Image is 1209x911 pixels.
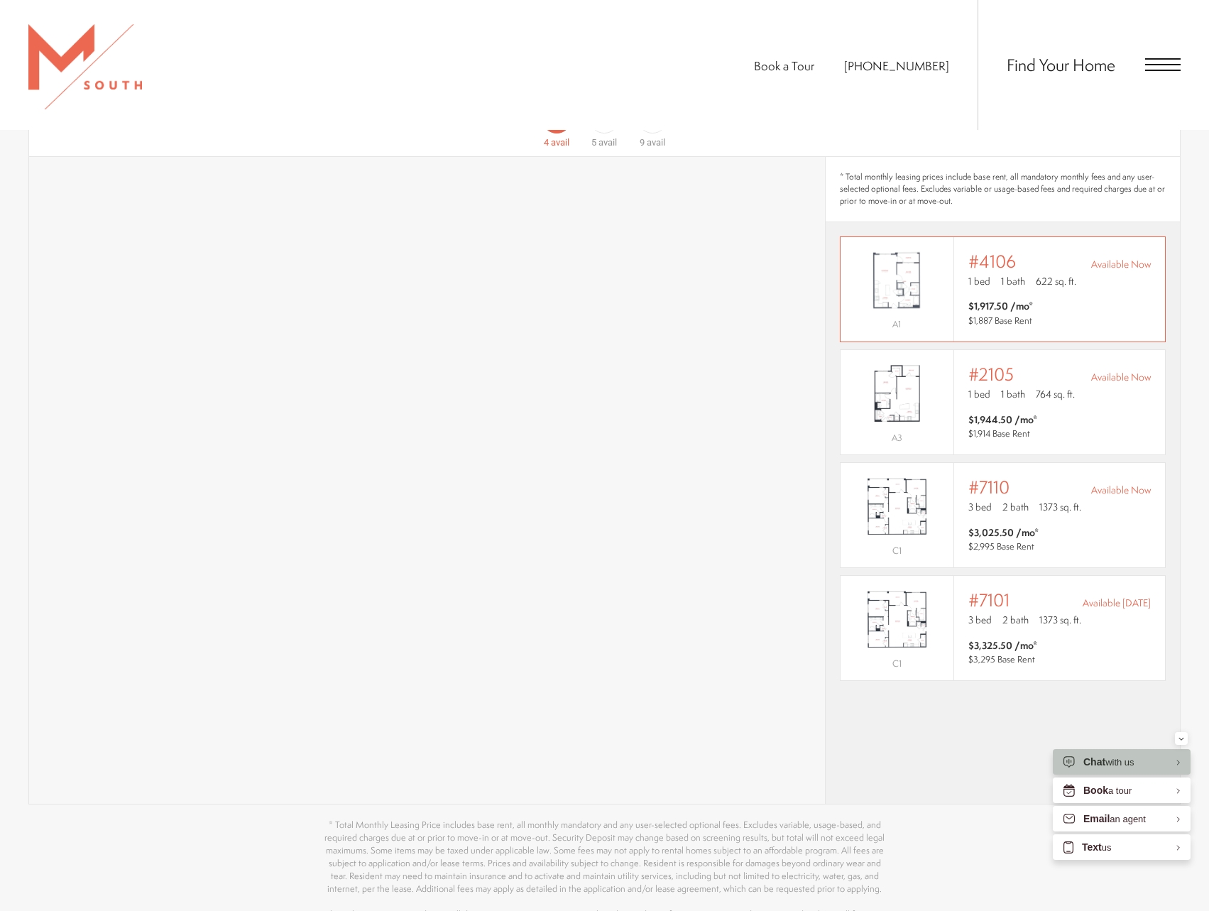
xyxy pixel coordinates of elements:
[844,58,949,74] a: Call Us at 813-570-8014
[968,413,1037,427] span: $1,944.50 /mo*
[841,245,953,316] img: #4106 - 1 bedroom floor plan layout with 1 bathroom and 622 square feet
[840,171,1166,207] span: * Total monthly leasing prices include base rent, all mandatory monthly fees and any user-selecte...
[1083,596,1151,610] span: Available [DATE]
[640,137,645,148] span: 9
[1036,387,1075,401] span: 764 sq. ft.
[28,24,142,109] img: MSouth
[968,613,992,627] span: 3 bed
[968,299,1033,313] span: $1,917.50 /mo*
[1036,274,1076,288] span: 622 sq. ft.
[1002,500,1029,514] span: 2 bath
[968,364,1014,384] span: #2105
[968,274,990,288] span: 1 bed
[892,432,902,444] span: A3
[1001,274,1025,288] span: 1 bath
[892,318,901,330] span: A1
[968,540,1034,552] span: $2,995 Base Rent
[840,462,1166,568] a: View #7110
[968,251,1016,271] span: #4106
[968,590,1010,610] span: #7101
[1091,257,1151,271] span: Available Now
[841,584,953,655] img: #7101 - 3 bedroom floor plan layout with 2 bathrooms and 1373 square feet
[1091,370,1151,384] span: Available Now
[968,315,1032,327] span: $1,887 Base Rent
[1039,613,1081,627] span: 1373 sq. ft.
[841,358,953,429] img: #2105 - 1 bedroom floor plan layout with 1 bathroom and 764 square feet
[968,427,1030,440] span: $1,914 Base Rent
[968,500,992,514] span: 3 bed
[892,545,902,557] span: C1
[647,137,665,148] span: avail
[968,638,1037,653] span: $3,325.50 /mo*
[968,653,1035,665] span: $3,295 Base Rent
[840,575,1166,681] a: View #7101
[840,349,1166,455] a: View #2105
[1007,53,1115,76] a: Find Your Home
[1002,613,1029,627] span: 2 bath
[1001,387,1025,401] span: 1 bath
[968,477,1010,497] span: #7110
[754,58,814,74] a: Book a Tour
[892,658,902,670] span: C1
[1145,58,1181,71] button: Open Menu
[841,471,953,542] img: #7110 - 3 bedroom floor plan layout with 2 bathrooms and 1373 square feet
[1039,500,1081,514] span: 1373 sq. ft.
[1091,483,1151,497] span: Available Now
[840,236,1166,342] a: View #4106
[968,525,1039,540] span: $3,025.50 /mo*
[598,137,617,148] span: avail
[844,58,949,74] span: [PHONE_NUMBER]
[968,387,990,401] span: 1 bed
[591,137,596,148] span: 5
